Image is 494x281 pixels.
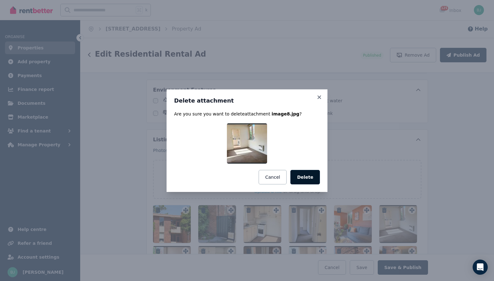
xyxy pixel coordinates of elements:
[174,97,320,104] h3: Delete attachment
[272,111,299,116] span: image8.jpg
[227,123,267,164] img: image8.jpg
[174,111,320,117] p: Are you sure you want to delete attachment ?
[290,170,320,184] button: Delete
[473,260,488,275] div: Open Intercom Messenger
[259,170,287,184] button: Cancel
